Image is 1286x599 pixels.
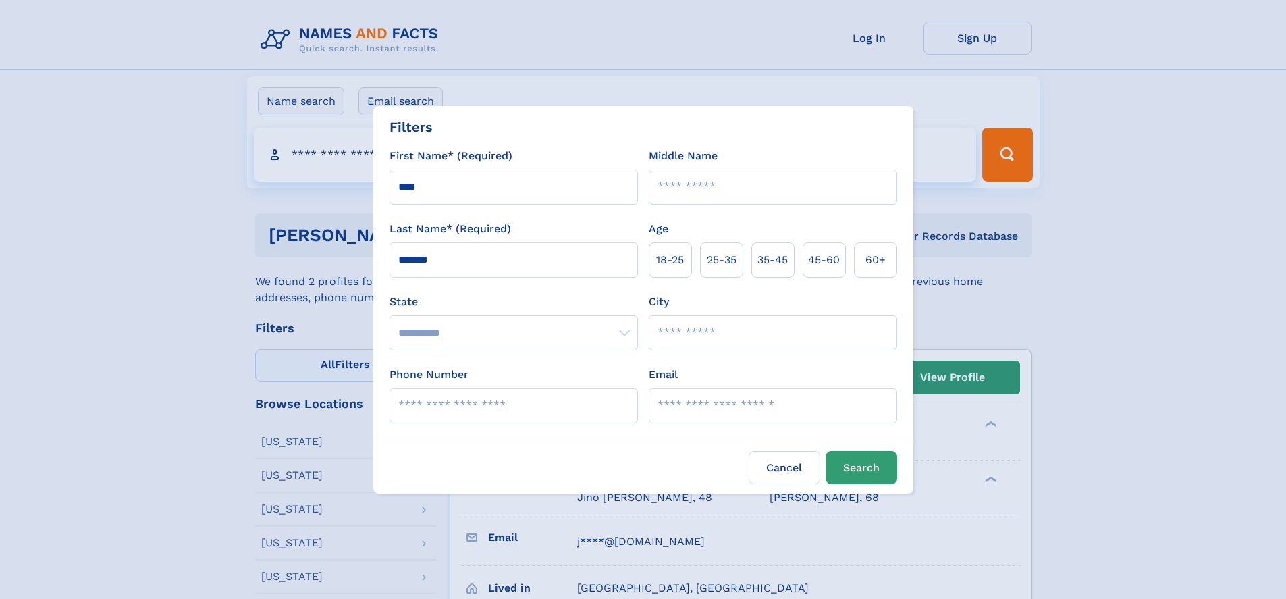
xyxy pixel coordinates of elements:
[707,252,736,268] span: 25‑35
[649,294,669,310] label: City
[826,451,897,484] button: Search
[649,148,718,164] label: Middle Name
[808,252,840,268] span: 45‑60
[649,221,668,237] label: Age
[649,367,678,383] label: Email
[656,252,684,268] span: 18‑25
[390,148,512,164] label: First Name* (Required)
[749,451,820,484] label: Cancel
[390,221,511,237] label: Last Name* (Required)
[390,294,638,310] label: State
[390,367,468,383] label: Phone Number
[757,252,788,268] span: 35‑45
[390,117,433,137] div: Filters
[865,252,886,268] span: 60+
